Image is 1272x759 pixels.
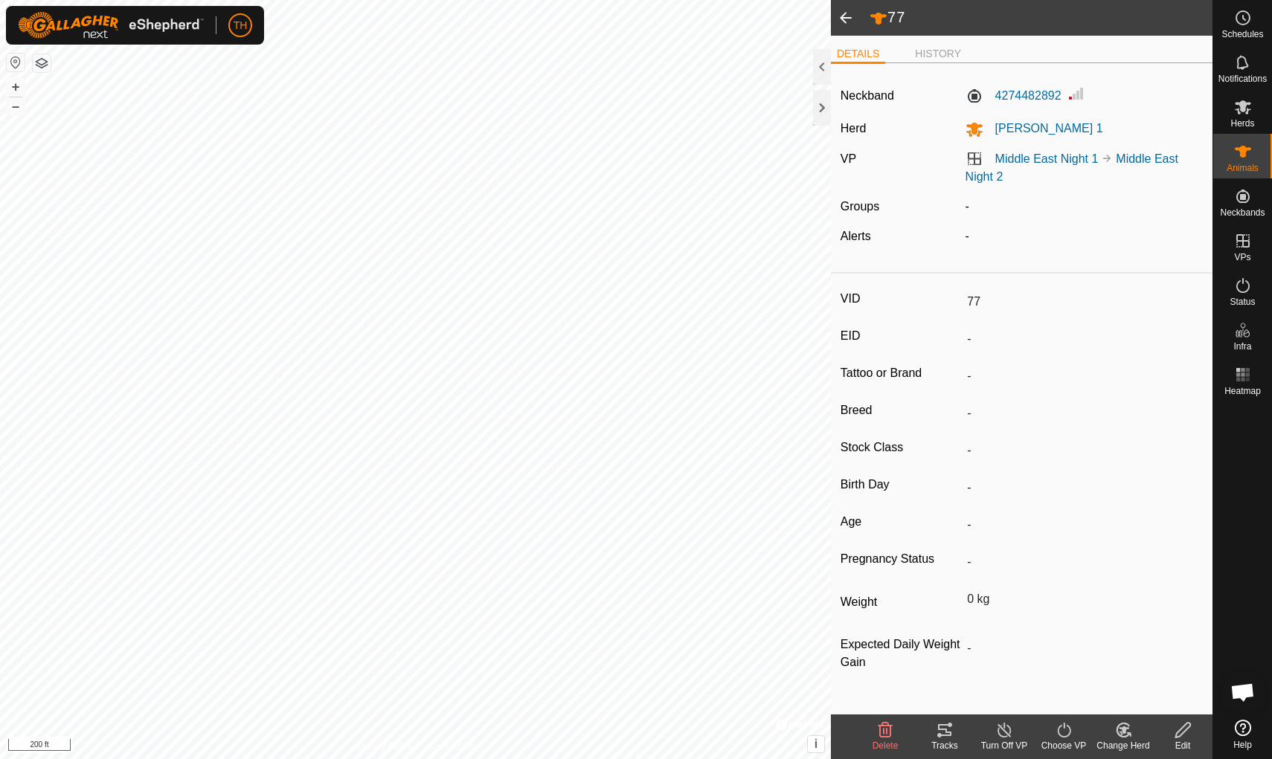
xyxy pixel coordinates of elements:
button: Reset Map [7,54,25,71]
label: Neckband [841,87,894,105]
label: Weight [841,587,961,618]
span: Heatmap [1224,387,1261,395]
span: TH [234,18,248,33]
span: [PERSON_NAME] 1 [983,122,1103,135]
span: Schedules [1221,30,1263,39]
span: Herds [1230,119,1254,128]
a: Middle East Night 2 [966,152,1178,183]
label: EID [841,326,961,346]
label: 4274482892 [966,87,1061,105]
span: Delete [873,740,899,751]
div: Change Herd [1093,739,1153,752]
li: DETAILS [831,46,885,64]
span: VPs [1234,253,1250,262]
div: Choose VP [1034,739,1093,752]
span: Help [1233,740,1252,749]
span: Notifications [1218,74,1267,83]
img: Gallagher Logo [18,12,204,39]
span: i [815,737,818,750]
h2: 77 [870,8,1212,28]
a: Help [1213,714,1272,755]
span: Neckbands [1220,208,1265,217]
label: Groups [841,200,879,213]
label: Pregnancy Status [841,549,961,569]
span: Animals [1227,164,1259,172]
label: Birth Day [841,475,961,494]
div: Edit [1153,739,1212,752]
label: Expected Daily Weight Gain [841,636,961,671]
a: Contact Us [430,740,474,753]
div: Open chat [1221,670,1265,714]
a: Privacy Policy [356,740,412,753]
div: Turn Off VP [974,739,1034,752]
label: Tattoo or Brand [841,364,961,383]
img: Signal strength [1067,85,1085,103]
div: Tracks [915,739,974,752]
label: VP [841,152,856,165]
li: HISTORY [909,46,967,62]
label: Herd [841,122,867,135]
span: Infra [1233,342,1251,351]
label: Alerts [841,230,871,242]
div: - [960,227,1210,245]
label: Breed [841,401,961,420]
label: Stock Class [841,438,961,457]
label: VID [841,289,961,309]
button: i [808,736,824,752]
label: Age [841,512,961,532]
span: Status [1230,297,1255,306]
img: to [1101,152,1113,164]
button: + [7,78,25,96]
button: – [7,97,25,115]
a: Middle East Night 1 [995,152,1099,165]
button: Map Layers [33,54,51,72]
div: - [960,198,1210,216]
